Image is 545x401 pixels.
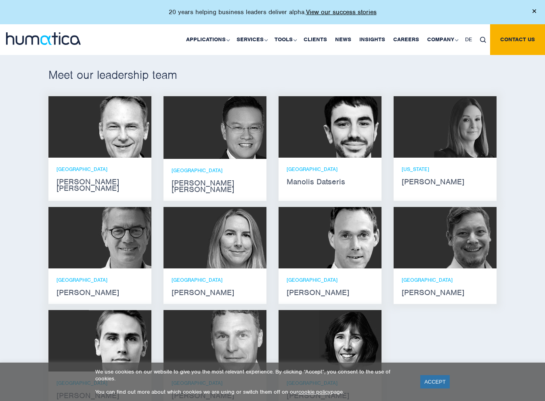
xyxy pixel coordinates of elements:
p: [GEOGRAPHIC_DATA] [402,276,488,283]
strong: [PERSON_NAME] [57,289,143,296]
p: You can find out more about which cookies we are using or switch them off on our page. [95,388,410,395]
a: Clients [300,24,331,55]
img: Claudio Limacher [434,207,497,268]
strong: [PERSON_NAME] [PERSON_NAME] [57,179,143,192]
strong: Manolis Datseris [287,179,373,185]
img: Jen Jee Chan [198,96,266,159]
p: [GEOGRAPHIC_DATA] [57,166,143,173]
a: Contact us [490,24,545,55]
a: Company [423,24,461,55]
a: DE [461,24,476,55]
img: Bryan Turner [204,310,266,371]
img: search_icon [480,37,486,43]
h2: Meet our leadership team [48,68,497,82]
a: cookie policy [298,388,331,395]
p: [GEOGRAPHIC_DATA] [172,276,258,283]
img: logo [6,32,81,45]
a: Applications [182,24,233,55]
p: [GEOGRAPHIC_DATA] [287,166,373,173]
strong: [PERSON_NAME] [402,289,488,296]
img: Andreas Knobloch [319,207,381,268]
strong: [PERSON_NAME] [172,289,258,296]
a: Tools [270,24,300,55]
a: Insights [355,24,389,55]
strong: [PERSON_NAME] [287,289,373,296]
a: ACCEPT [420,375,450,388]
p: [GEOGRAPHIC_DATA] [287,276,373,283]
strong: [PERSON_NAME] [PERSON_NAME] [172,180,258,193]
img: Zoë Fox [204,207,266,268]
img: Manolis Datseris [319,96,381,158]
strong: [PERSON_NAME] [402,179,488,185]
img: Andros Payne [89,96,151,158]
img: Paul Simpson [89,310,151,371]
p: We use cookies on our website to give you the most relevant experience. By clicking “Accept”, you... [95,368,410,382]
span: DE [465,36,472,43]
img: Jan Löning [89,207,151,268]
img: Karen Wright [319,310,381,371]
a: View our success stories [306,8,377,16]
a: News [331,24,355,55]
p: [GEOGRAPHIC_DATA] [172,167,258,174]
p: [US_STATE] [402,166,488,173]
a: Careers [389,24,423,55]
a: Services [233,24,270,55]
img: Melissa Mounce [434,96,497,158]
p: [GEOGRAPHIC_DATA] [57,276,143,283]
p: 20 years helping business leaders deliver alpha. [169,8,377,16]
